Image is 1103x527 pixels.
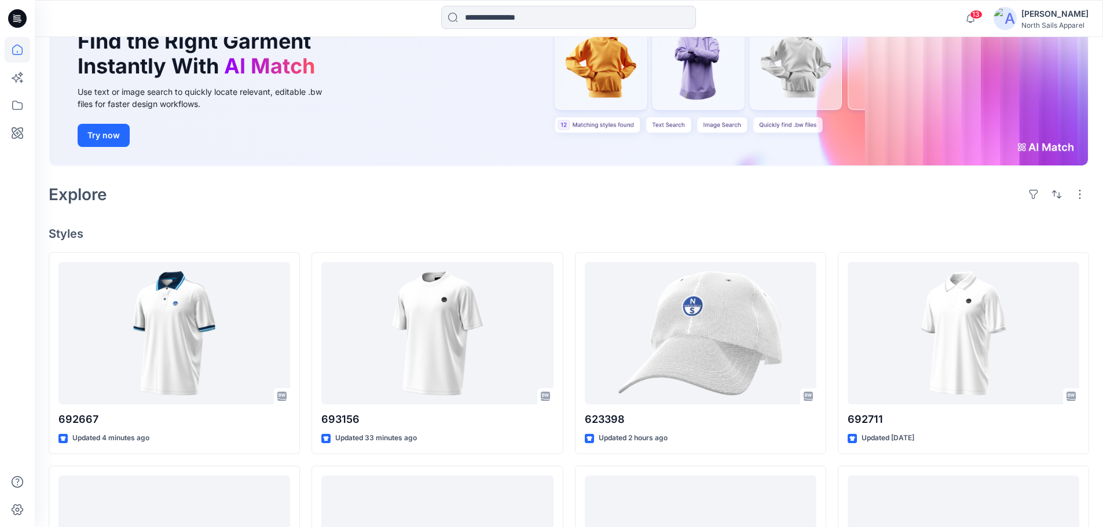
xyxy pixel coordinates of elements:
button: Try now [78,124,130,147]
span: AI Match [224,53,315,79]
div: Use text or image search to quickly locate relevant, editable .bw files for faster design workflows. [78,86,338,110]
p: Updated 33 minutes ago [335,432,417,444]
img: avatar [994,7,1017,30]
span: 13 [970,10,983,19]
p: 693156 [321,411,553,428]
a: 623398 [585,262,816,405]
p: 692711 [848,411,1079,428]
div: [PERSON_NAME] [1021,7,1089,21]
p: Updated 2 hours ago [599,432,668,444]
h2: Explore [49,185,107,204]
a: 693156 [321,262,553,405]
p: Updated 4 minutes ago [72,432,149,444]
p: Updated [DATE] [862,432,914,444]
p: 623398 [585,411,816,428]
a: 692711 [848,262,1079,405]
div: North Sails Apparel [1021,21,1089,30]
p: 692667 [58,411,290,428]
a: 692667 [58,262,290,405]
h1: Find the Right Garment Instantly With [78,29,321,79]
h4: Styles [49,227,1089,241]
